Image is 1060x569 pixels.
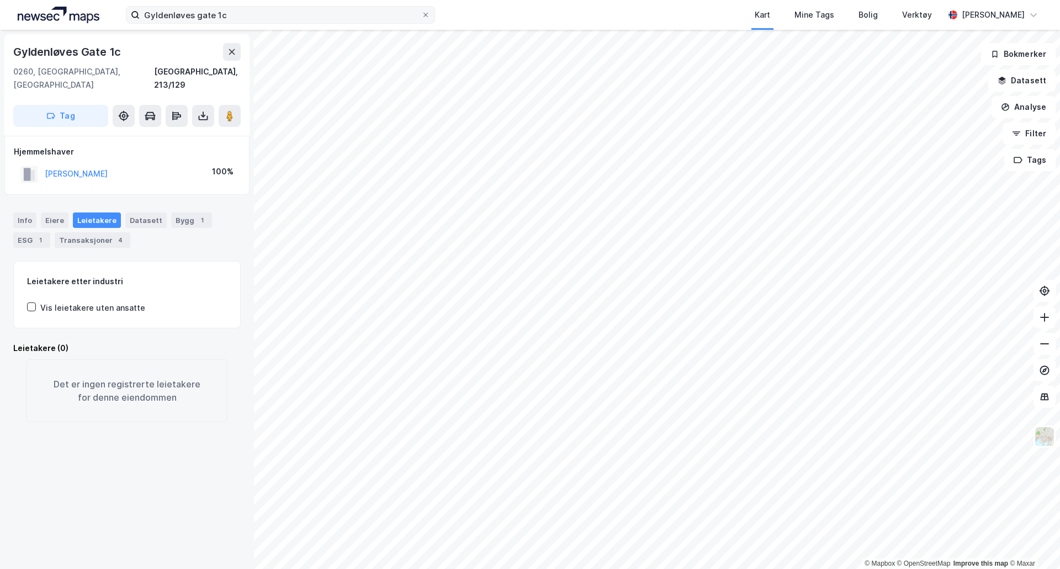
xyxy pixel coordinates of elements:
img: logo.a4113a55bc3d86da70a041830d287a7e.svg [18,7,99,23]
div: Info [13,212,36,228]
div: Det er ingen registrerte leietakere for denne eiendommen [26,359,227,422]
a: Mapbox [865,560,895,567]
div: Transaksjoner [55,232,130,248]
button: Tag [13,105,108,127]
div: 1 [35,235,46,246]
div: Vis leietakere uten ansatte [40,301,145,315]
div: Bolig [858,8,878,22]
div: [PERSON_NAME] [962,8,1025,22]
button: Datasett [988,70,1056,92]
div: Kontrollprogram for chat [1005,516,1060,569]
div: 1 [197,215,208,226]
div: 4 [115,235,126,246]
button: Tags [1004,149,1056,171]
input: Søk på adresse, matrikkel, gårdeiere, leietakere eller personer [140,7,421,23]
a: OpenStreetMap [897,560,951,567]
div: 100% [212,165,234,178]
div: Kart [755,8,770,22]
div: 0260, [GEOGRAPHIC_DATA], [GEOGRAPHIC_DATA] [13,65,154,92]
div: Leietakere etter industri [27,275,227,288]
div: Mine Tags [794,8,834,22]
button: Filter [1003,123,1056,145]
div: Gyldenløves Gate 1c [13,43,123,61]
a: Improve this map [953,560,1008,567]
img: Z [1034,426,1055,447]
div: Eiere [41,212,68,228]
button: Analyse [992,96,1056,118]
div: Hjemmelshaver [14,145,240,158]
div: ESG [13,232,50,248]
div: Datasett [125,212,167,228]
div: Leietakere (0) [13,342,241,355]
div: Bygg [171,212,212,228]
button: Bokmerker [981,43,1056,65]
div: Verktøy [902,8,932,22]
div: Leietakere [73,212,121,228]
div: [GEOGRAPHIC_DATA], 213/129 [154,65,241,92]
iframe: Chat Widget [1005,516,1060,569]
